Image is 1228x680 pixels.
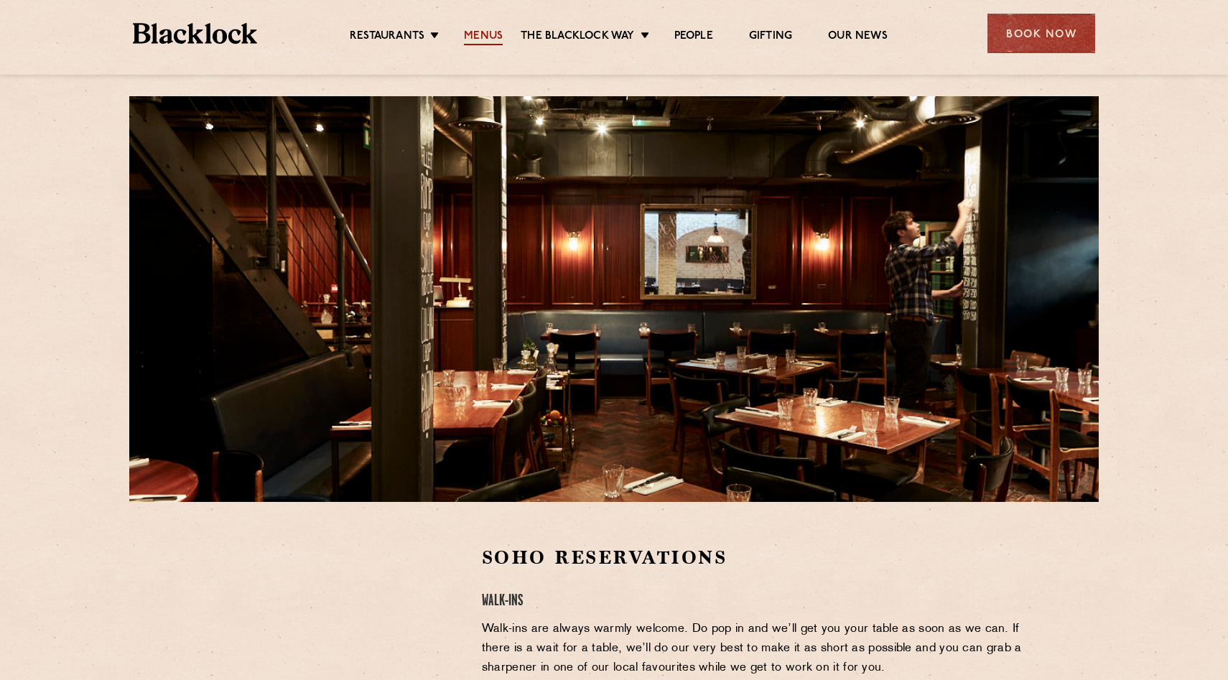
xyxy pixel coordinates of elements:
[482,592,1033,611] h4: Walk-Ins
[749,29,792,45] a: Gifting
[464,29,503,45] a: Menus
[987,14,1095,53] div: Book Now
[350,29,424,45] a: Restaurants
[828,29,888,45] a: Our News
[521,29,634,45] a: The Blacklock Way
[482,545,1033,570] h2: Soho Reservations
[133,23,257,44] img: BL_Textured_Logo-footer-cropped.svg
[674,29,713,45] a: People
[482,620,1033,678] p: Walk-ins are always warmly welcome. Do pop in and we’ll get you your table as soon as we can. If ...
